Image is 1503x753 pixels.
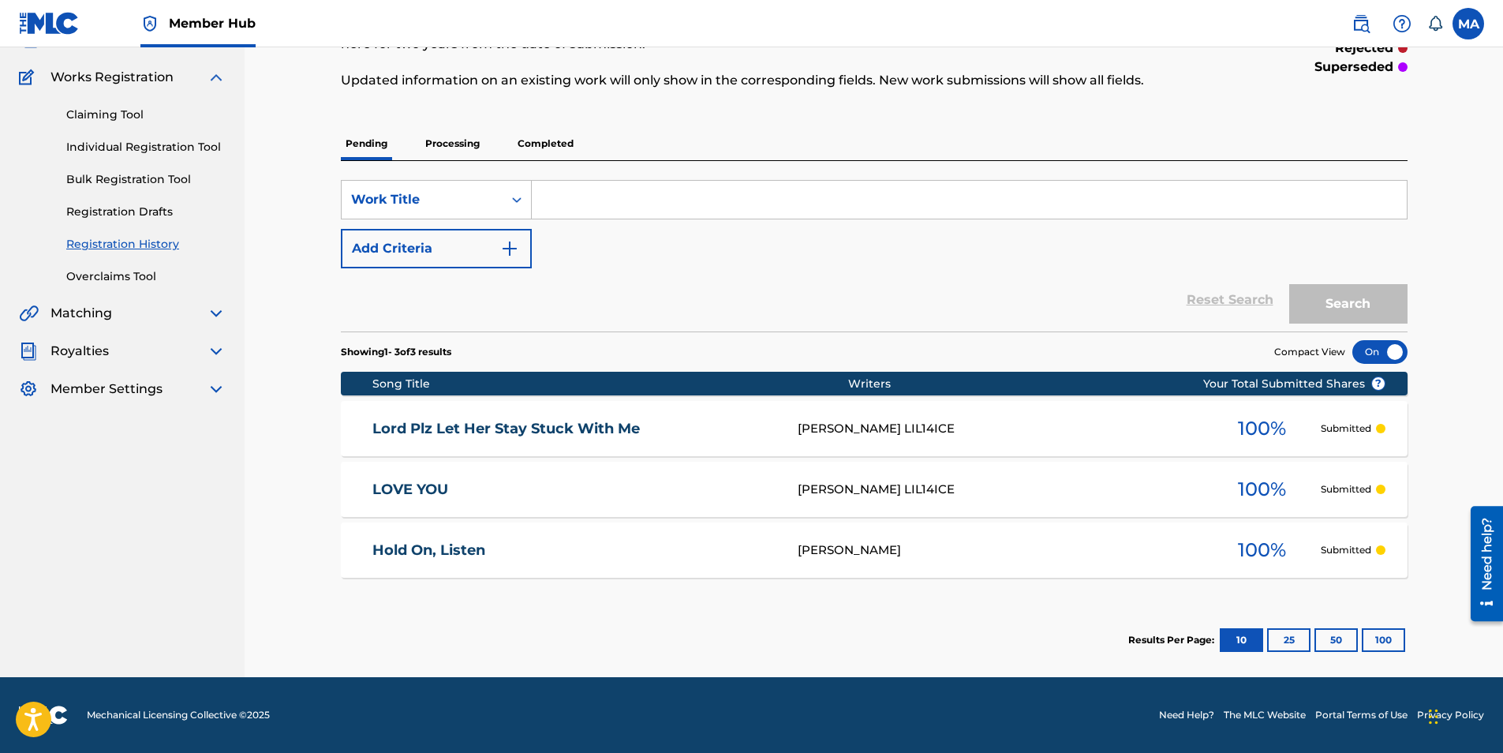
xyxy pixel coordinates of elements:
[1238,536,1286,564] span: 100 %
[207,68,226,87] img: expand
[341,229,532,268] button: Add Criteria
[798,541,1203,560] div: [PERSON_NAME]
[19,342,38,361] img: Royalties
[66,171,226,188] a: Bulk Registration Tool
[1429,693,1438,740] div: Drag
[351,190,493,209] div: Work Title
[66,236,226,253] a: Registration History
[1159,708,1214,722] a: Need Help?
[1315,708,1408,722] a: Portal Terms of Use
[66,268,226,285] a: Overclaims Tool
[1238,475,1286,504] span: 100 %
[1393,14,1411,33] img: help
[341,71,1162,90] p: Updated information on an existing work will only show in the corresponding fields. New work subm...
[1453,8,1484,39] div: User Menu
[140,14,159,33] img: Top Rightsholder
[19,304,39,323] img: Matching
[1220,628,1263,652] button: 10
[1314,58,1393,77] p: superseded
[66,204,226,220] a: Registration Drafts
[207,342,226,361] img: expand
[1238,414,1286,443] span: 100 %
[50,380,163,399] span: Member Settings
[1335,39,1393,58] p: rejected
[421,127,484,160] p: Processing
[1459,500,1503,627] iframe: Resource Center
[372,481,776,499] a: LOVE YOU
[1352,14,1370,33] img: search
[372,420,776,438] a: Lord Plz Let Her Stay Stuck With Me
[66,107,226,123] a: Claiming Tool
[1345,8,1377,39] a: Public Search
[169,14,256,32] span: Member Hub
[1372,377,1385,390] span: ?
[87,708,270,722] span: Mechanical Licensing Collective © 2025
[1321,421,1371,436] p: Submitted
[50,342,109,361] span: Royalties
[848,376,1254,392] div: Writers
[19,30,100,49] a: CatalogCatalog
[341,127,392,160] p: Pending
[19,380,38,399] img: Member Settings
[1386,8,1418,39] div: Help
[341,345,451,359] p: Showing 1 - 3 of 3 results
[1417,708,1484,722] a: Privacy Policy
[1321,482,1371,496] p: Submitted
[798,481,1203,499] div: [PERSON_NAME] LIL14ICE
[19,706,68,725] img: logo
[1321,543,1371,557] p: Submitted
[1424,677,1503,753] iframe: Chat Widget
[19,68,39,87] img: Works Registration
[19,12,80,35] img: MLC Logo
[1314,628,1358,652] button: 50
[207,304,226,323] img: expand
[207,380,226,399] img: expand
[513,127,578,160] p: Completed
[50,68,174,87] span: Works Registration
[1224,708,1306,722] a: The MLC Website
[500,239,519,258] img: 9d2ae6d4665cec9f34b9.svg
[341,180,1408,332] form: Search Form
[1203,376,1385,392] span: Your Total Submitted Shares
[66,139,226,155] a: Individual Registration Tool
[372,376,848,392] div: Song Title
[1427,16,1443,32] div: Notifications
[1274,345,1345,359] span: Compact View
[1267,628,1310,652] button: 25
[50,304,112,323] span: Matching
[1128,633,1218,647] p: Results Per Page:
[372,541,776,560] a: Hold On, Listen
[1362,628,1405,652] button: 100
[798,420,1203,438] div: [PERSON_NAME] LIL14ICE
